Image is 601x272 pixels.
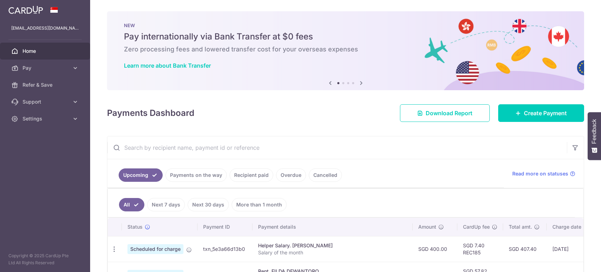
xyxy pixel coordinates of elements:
[23,115,69,122] span: Settings
[252,218,413,236] th: Payment details
[127,244,183,254] span: Scheduled for charge
[165,168,227,182] a: Payments on the way
[503,236,547,262] td: SGD 407.40
[11,25,79,32] p: [EMAIL_ADDRESS][DOMAIN_NAME]
[198,218,252,236] th: Payment ID
[547,236,595,262] td: [DATE]
[23,48,69,55] span: Home
[127,223,143,230] span: Status
[588,112,601,160] button: Feedback - Show survey
[413,236,457,262] td: SGD 400.00
[232,198,287,211] a: More than 1 month
[524,109,567,117] span: Create Payment
[258,242,407,249] div: Helper Salary. [PERSON_NAME]
[457,236,503,262] td: SGD 7.40 REC185
[124,62,211,69] a: Learn more about Bank Transfer
[591,119,597,144] span: Feedback
[276,168,306,182] a: Overdue
[554,251,594,268] iframe: Opens a widget where you can find more information
[230,168,273,182] a: Recipient paid
[124,31,567,42] h5: Pay internationally via Bank Transfer at $0 fees
[23,98,69,105] span: Support
[8,6,43,14] img: CardUp
[198,236,252,262] td: txn_5e3a66d13b0
[552,223,581,230] span: Charge date
[119,198,144,211] a: All
[418,223,436,230] span: Amount
[512,170,568,177] span: Read more on statuses
[498,104,584,122] a: Create Payment
[124,45,567,54] h6: Zero processing fees and lowered transfer cost for your overseas expenses
[107,136,567,159] input: Search by recipient name, payment id or reference
[309,168,342,182] a: Cancelled
[258,249,407,256] p: Salary of the month
[107,11,584,90] img: Bank transfer banner
[463,223,490,230] span: CardUp fee
[23,64,69,72] span: Pay
[188,198,229,211] a: Next 30 days
[119,168,163,182] a: Upcoming
[147,198,185,211] a: Next 7 days
[509,223,532,230] span: Total amt.
[107,107,194,119] h4: Payments Dashboard
[124,23,567,28] p: NEW
[400,104,490,122] a: Download Report
[426,109,472,117] span: Download Report
[512,170,575,177] a: Read more on statuses
[23,81,69,88] span: Refer & Save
